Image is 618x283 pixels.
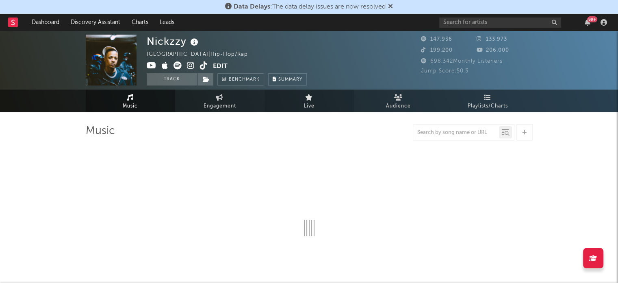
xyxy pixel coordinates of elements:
[386,101,411,111] span: Audience
[421,59,503,64] span: 698.342 Monthly Listeners
[421,37,452,42] span: 147.936
[123,101,138,111] span: Music
[234,4,270,10] span: Data Delays
[265,90,354,112] a: Live
[147,35,200,48] div: Nickzzy
[477,37,507,42] span: 133.973
[468,101,508,111] span: Playlists/Charts
[204,101,236,111] span: Engagement
[587,16,597,22] div: 99 +
[147,50,257,59] div: [GEOGRAPHIC_DATA] | Hip-Hop/Rap
[443,90,533,112] a: Playlists/Charts
[388,4,393,10] span: Dismiss
[354,90,443,112] a: Audience
[268,73,307,86] button: Summary
[175,90,265,112] a: Engagement
[439,18,561,28] input: Search for artists
[413,129,499,136] input: Search by song name or URL
[26,14,65,31] a: Dashboard
[217,73,264,86] a: Benchmark
[421,68,468,74] span: Jump Score: 50.3
[278,77,302,82] span: Summary
[229,75,260,85] span: Benchmark
[304,101,314,111] span: Live
[126,14,154,31] a: Charts
[585,19,590,26] button: 99+
[213,61,228,72] button: Edit
[477,48,509,53] span: 206.000
[421,48,453,53] span: 199.200
[147,73,197,86] button: Track
[234,4,386,10] span: : The data delay issues are now resolved
[86,90,175,112] a: Music
[65,14,126,31] a: Discovery Assistant
[154,14,180,31] a: Leads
